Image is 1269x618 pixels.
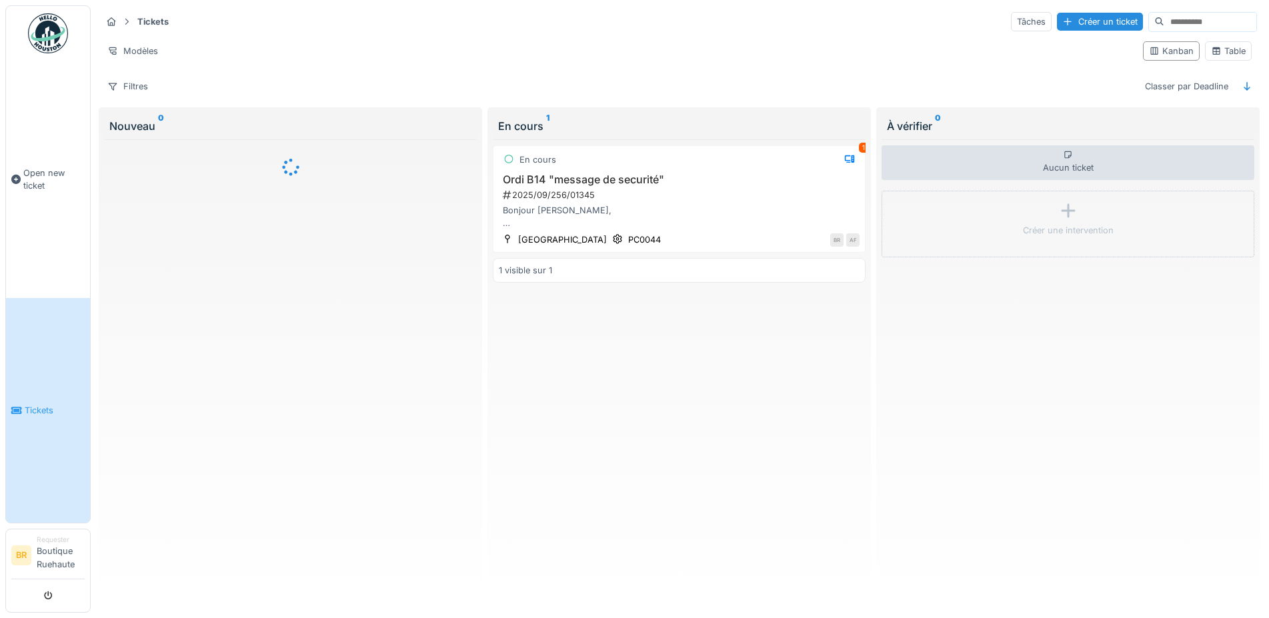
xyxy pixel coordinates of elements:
div: Kanban [1149,45,1194,57]
div: Requester [37,535,85,545]
a: Open new ticket [6,61,90,298]
div: Créer une intervention [1023,224,1114,237]
div: 1 [859,143,868,153]
sup: 0 [158,118,164,134]
div: BR [830,233,844,247]
div: Créer un ticket [1057,13,1143,31]
img: Badge_color-CXgf-gQk.svg [28,13,68,53]
div: 1 visible sur 1 [499,264,552,277]
sup: 1 [546,118,549,134]
li: BR [11,545,31,565]
div: Bonjour [PERSON_NAME], Le magasin est fermé [DATE], mais je tenais tout de même à vous signaler q... [499,204,860,229]
span: Tickets [25,404,85,417]
span: Open new ticket [23,167,85,192]
div: Nouveau [109,118,471,134]
div: PC0044 [628,233,661,246]
li: Boutique Ruehaute [37,535,85,576]
div: Filtres [101,77,154,96]
div: Tâches [1011,12,1052,31]
div: En cours [519,153,556,166]
div: 2025/09/256/01345 [501,189,860,201]
div: Classer par Deadline [1139,77,1234,96]
div: Table [1211,45,1246,57]
div: [GEOGRAPHIC_DATA] [518,233,607,246]
sup: 0 [935,118,941,134]
h3: Ordi B14 "message de securité" [499,173,860,186]
div: Modèles [101,41,164,61]
a: BR RequesterBoutique Ruehaute [11,535,85,579]
div: Aucun ticket [882,145,1254,180]
strong: Tickets [132,15,174,28]
div: En cours [498,118,860,134]
a: Tickets [6,298,90,523]
div: À vérifier [887,118,1249,134]
div: AF [846,233,860,247]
